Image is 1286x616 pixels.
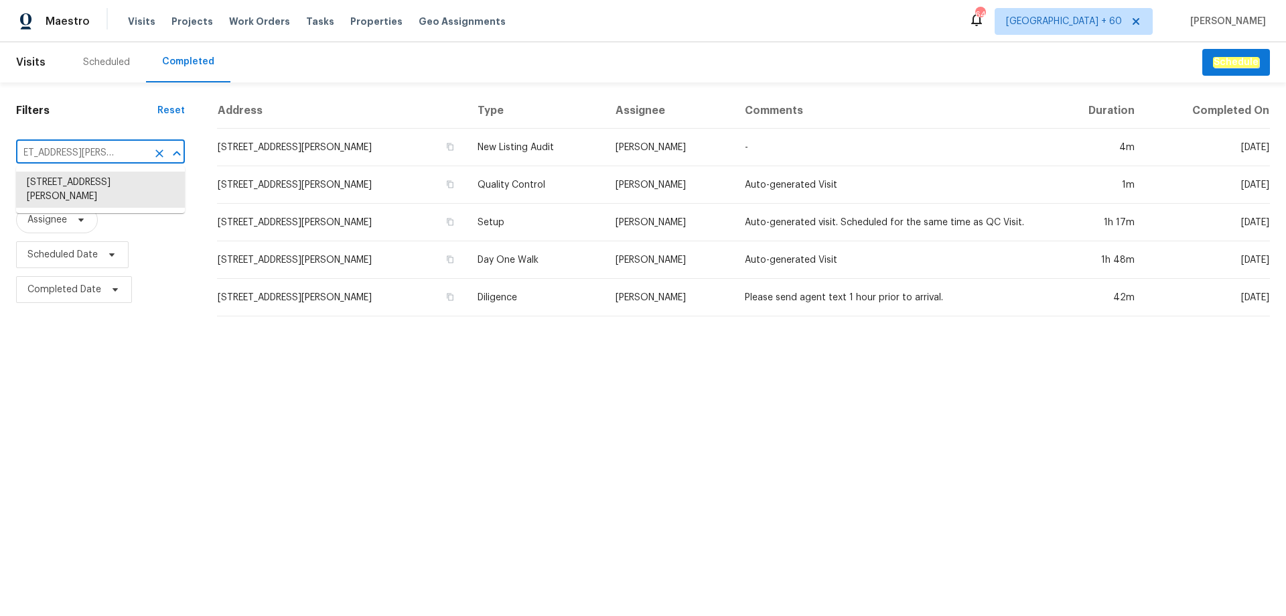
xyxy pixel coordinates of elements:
[605,129,734,166] td: [PERSON_NAME]
[217,241,467,279] td: [STREET_ADDRESS][PERSON_NAME]
[444,141,456,153] button: Copy Address
[27,213,67,227] span: Assignee
[229,15,290,28] span: Work Orders
[734,93,1050,129] th: Comments
[1185,15,1266,28] span: [PERSON_NAME]
[83,56,130,69] div: Scheduled
[734,166,1050,204] td: Auto-generated Visit
[16,104,157,117] h1: Filters
[1050,241,1145,279] td: 1h 48m
[171,15,213,28] span: Projects
[306,17,334,26] span: Tasks
[467,166,605,204] td: Quality Control
[1145,129,1270,166] td: [DATE]
[217,279,467,316] td: [STREET_ADDRESS][PERSON_NAME]
[1050,166,1145,204] td: 1m
[605,93,734,129] th: Assignee
[1213,57,1259,68] em: Schedule
[1050,129,1145,166] td: 4m
[350,15,403,28] span: Properties
[1050,279,1145,316] td: 42m
[1145,93,1270,129] th: Completed On
[46,15,90,28] span: Maestro
[975,8,985,21] div: 646
[467,279,605,316] td: Diligence
[1202,49,1270,76] button: Schedule
[419,15,506,28] span: Geo Assignments
[1145,166,1270,204] td: [DATE]
[167,144,186,163] button: Close
[734,241,1050,279] td: Auto-generated Visit
[1145,241,1270,279] td: [DATE]
[217,129,467,166] td: [STREET_ADDRESS][PERSON_NAME]
[162,55,214,68] div: Completed
[217,93,467,129] th: Address
[605,204,734,241] td: [PERSON_NAME]
[605,279,734,316] td: [PERSON_NAME]
[605,166,734,204] td: [PERSON_NAME]
[128,15,155,28] span: Visits
[1050,93,1145,129] th: Duration
[16,48,46,77] span: Visits
[27,283,101,296] span: Completed Date
[444,178,456,190] button: Copy Address
[467,129,605,166] td: New Listing Audit
[157,104,185,117] div: Reset
[1050,204,1145,241] td: 1h 17m
[1145,279,1270,316] td: [DATE]
[467,93,605,129] th: Type
[1145,204,1270,241] td: [DATE]
[734,204,1050,241] td: Auto-generated visit. Scheduled for the same time as QC Visit.
[1006,15,1122,28] span: [GEOGRAPHIC_DATA] + 60
[217,204,467,241] td: [STREET_ADDRESS][PERSON_NAME]
[605,241,734,279] td: [PERSON_NAME]
[16,143,147,164] input: Search for an address...
[150,144,169,163] button: Clear
[27,248,98,261] span: Scheduled Date
[467,204,605,241] td: Setup
[734,129,1050,166] td: -
[467,241,605,279] td: Day One Walk
[217,166,467,204] td: [STREET_ADDRESS][PERSON_NAME]
[16,172,185,208] li: [STREET_ADDRESS][PERSON_NAME]
[734,279,1050,316] td: Please send agent text 1 hour prior to arrival.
